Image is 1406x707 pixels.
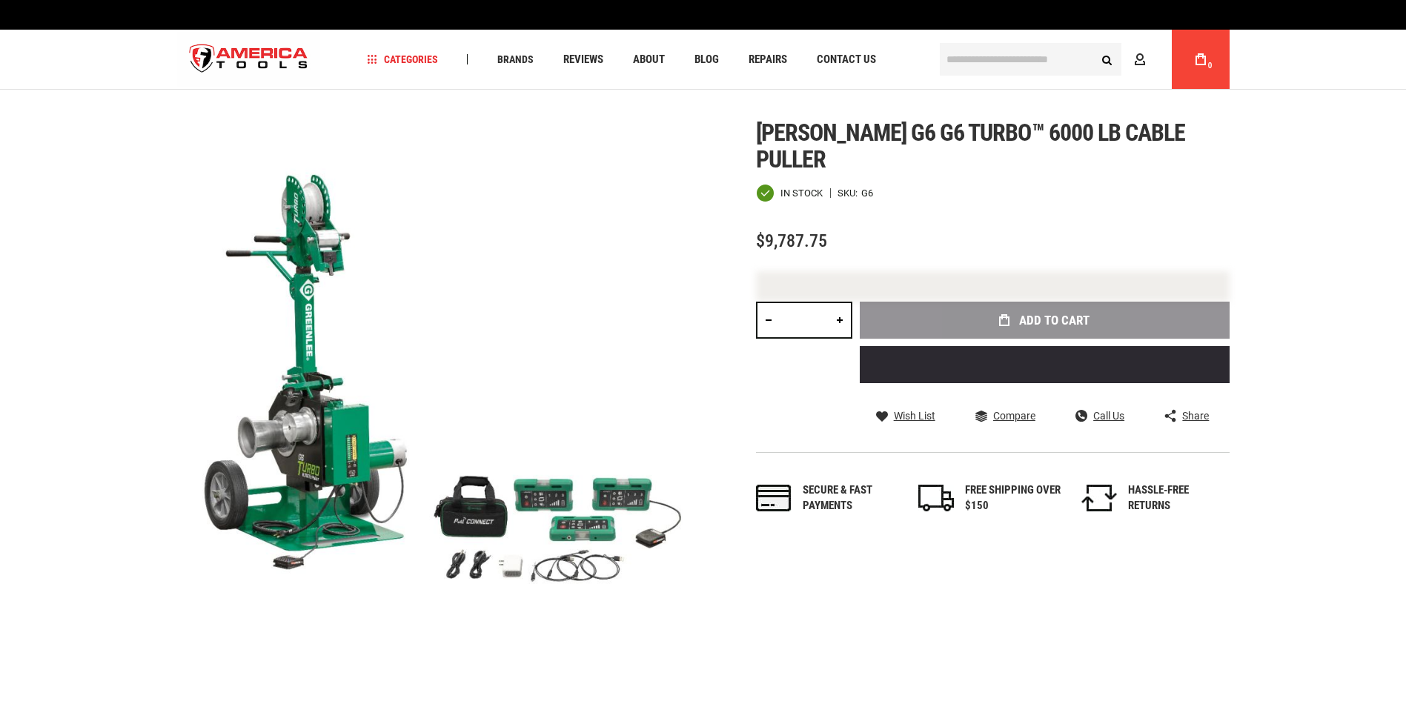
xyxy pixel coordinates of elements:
img: shipping [918,485,954,511]
span: [PERSON_NAME] g6 g6 turbo™ 6000 lb cable puller [756,119,1186,173]
a: Compare [975,409,1035,422]
span: Call Us [1093,411,1124,421]
a: Brands [491,50,540,70]
img: America Tools [177,32,321,87]
span: Reviews [563,54,603,65]
span: Brands [497,54,534,64]
div: Secure & fast payments [803,482,899,514]
a: Call Us [1075,409,1124,422]
span: Share [1182,411,1209,421]
a: store logo [177,32,321,87]
a: About [626,50,672,70]
div: FREE SHIPPING OVER $150 [965,482,1061,514]
span: Wish List [894,411,935,421]
a: Reviews [557,50,610,70]
a: Categories [360,50,445,70]
div: Availability [756,184,823,202]
span: 0 [1208,62,1213,70]
span: About [633,54,665,65]
span: Compare [993,411,1035,421]
a: Repairs [742,50,794,70]
a: Blog [688,50,726,70]
span: Blog [694,54,719,65]
a: 0 [1187,30,1215,89]
span: Categories [367,54,438,64]
span: In stock [780,188,823,198]
span: Repairs [749,54,787,65]
span: $9,787.75 [756,230,827,251]
a: Contact Us [810,50,883,70]
a: Wish List [876,409,935,422]
img: returns [1081,485,1117,511]
strong: SKU [838,188,861,198]
img: main product photo [177,119,703,645]
div: HASSLE-FREE RETURNS [1128,482,1224,514]
img: payments [756,485,792,511]
span: Contact Us [817,54,876,65]
button: Search [1093,45,1121,73]
div: G6 [861,188,873,198]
